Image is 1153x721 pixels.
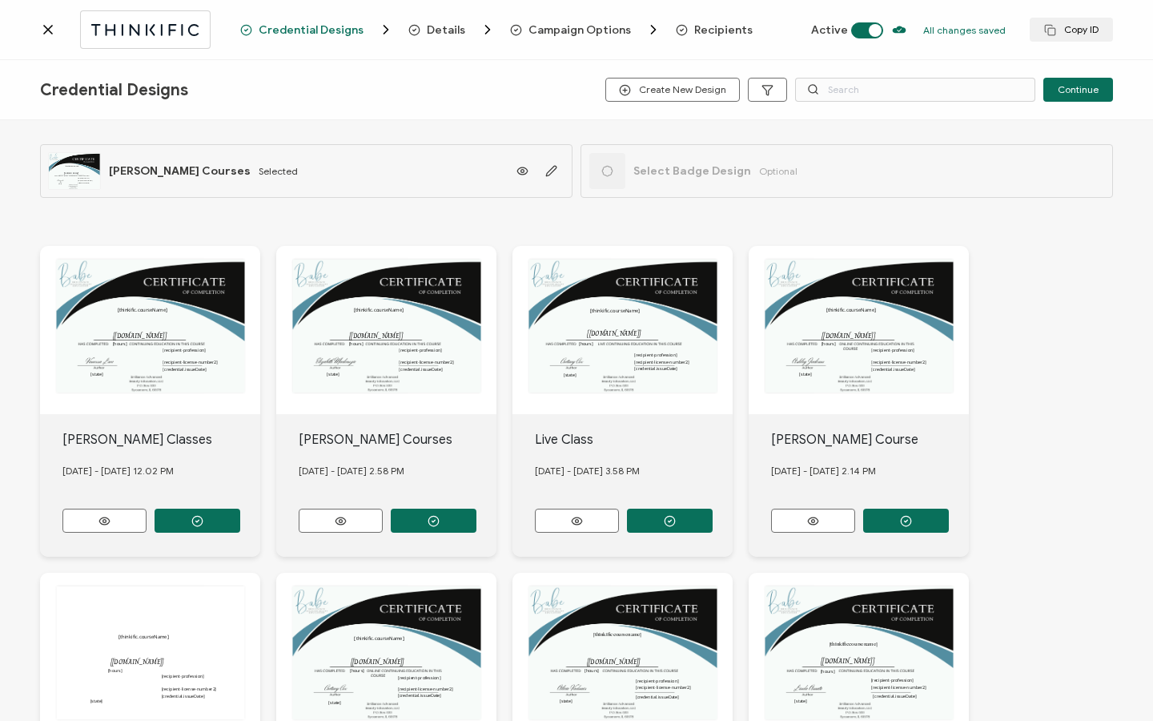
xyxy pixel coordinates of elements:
span: Select Badge Design [633,164,751,178]
span: Active [811,23,848,37]
span: Details [427,24,465,36]
button: Copy ID [1030,18,1113,42]
iframe: Chat Widget [1073,644,1153,721]
button: Continue [1043,78,1113,102]
div: [DATE] - [DATE] 2.14 PM [771,449,970,493]
span: Credential Designs [240,22,394,38]
div: [PERSON_NAME] Courses [299,430,497,449]
img: thinkific.svg [89,20,202,40]
span: Credential Designs [259,24,364,36]
div: [PERSON_NAME] Classes [62,430,261,449]
span: Selected [259,165,298,177]
p: All changes saved [923,24,1006,36]
input: Search [795,78,1035,102]
div: [DATE] - [DATE] 2.58 PM [299,449,497,493]
span: [PERSON_NAME] Courses [109,164,251,178]
div: [PERSON_NAME] Course [771,430,970,449]
span: Recipients [676,24,753,36]
div: Breadcrumb [240,22,753,38]
span: Details [408,22,496,38]
button: Create New Design [605,78,740,102]
div: Live Class [535,430,733,449]
span: Optional [759,165,797,177]
span: Recipients [694,24,753,36]
span: Campaign Options [510,22,661,38]
span: Copy ID [1044,24,1099,36]
span: Credential Designs [40,80,188,100]
div: [DATE] - [DATE] 12.02 PM [62,449,261,493]
span: Campaign Options [528,24,631,36]
span: Create New Design [619,84,726,96]
div: [DATE] - [DATE] 3.58 PM [535,449,733,493]
span: Continue [1058,85,1099,95]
